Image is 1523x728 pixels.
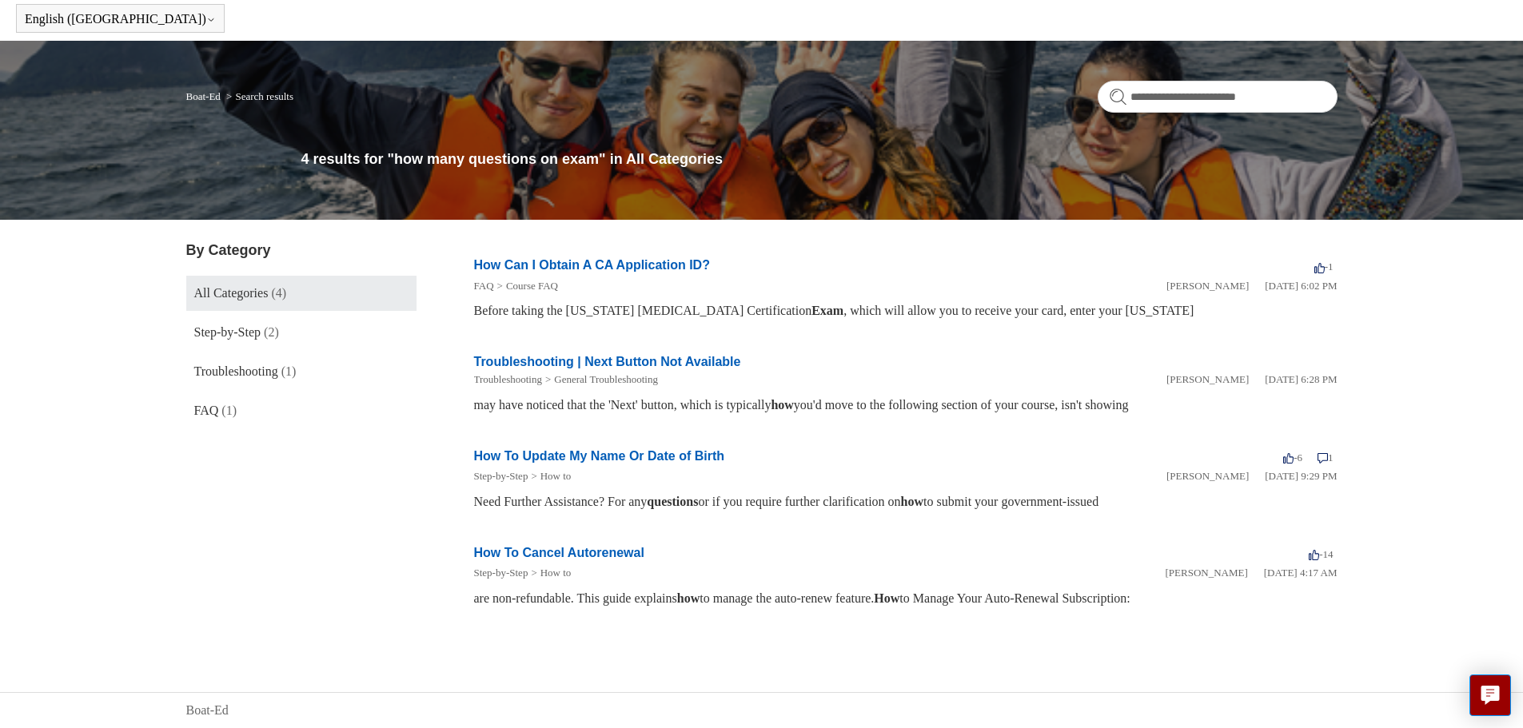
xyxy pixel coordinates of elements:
div: Need Further Assistance? For any or if you require further clarification on to submit your govern... [474,492,1338,511]
em: How [874,591,899,605]
li: [PERSON_NAME] [1165,565,1247,581]
a: FAQ (1) [186,393,417,428]
input: Search [1098,81,1338,113]
span: (1) [221,404,237,417]
li: [PERSON_NAME] [1166,278,1249,294]
span: -1 [1314,261,1334,273]
em: Exam [811,304,843,317]
li: How to [528,565,571,581]
time: 03/15/2022, 21:29 [1265,470,1337,482]
a: Troubleshooting (1) [186,354,417,389]
a: How to [540,567,572,579]
a: FAQ [474,280,494,292]
a: General Troubleshooting [554,373,658,385]
span: (1) [281,364,297,378]
li: Step-by-Step [474,565,528,581]
em: how [771,398,793,412]
button: Live chat [1469,674,1511,716]
a: Boat-Ed [186,90,221,102]
a: How To Update My Name Or Date of Birth [474,449,725,463]
button: English ([GEOGRAPHIC_DATA]) [25,12,216,26]
time: 03/16/2022, 04:17 [1264,567,1338,579]
em: questions [647,495,698,508]
a: Boat-Ed [186,701,229,720]
a: Troubleshooting [474,373,542,385]
span: FAQ [194,404,219,417]
span: Step-by-Step [194,325,261,339]
time: 01/05/2024, 18:28 [1265,373,1337,385]
div: are non-refundable. This guide explains to manage the auto-renew feature. to Manage Your Auto-Ren... [474,589,1338,608]
div: Before taking the [US_STATE] [MEDICAL_DATA] Certification , which will allow you to receive your ... [474,301,1338,320]
em: how [901,495,923,508]
span: (2) [264,325,279,339]
span: All Categories [194,286,269,300]
li: [PERSON_NAME] [1166,372,1249,388]
span: (4) [271,286,286,300]
li: Course FAQ [494,278,558,294]
li: [PERSON_NAME] [1166,468,1249,484]
span: Troubleshooting [194,364,278,378]
span: -14 [1309,548,1333,560]
div: may have noticed that the 'Next' button, which is typically you'd move to the following section o... [474,396,1338,415]
a: How To Cancel Autorenewal [474,546,644,559]
li: Troubleshooting [474,372,542,388]
a: Step-by-Step [474,567,528,579]
li: Search results [223,90,293,102]
li: How to [528,468,571,484]
li: General Troubleshooting [542,372,658,388]
li: FAQ [474,278,494,294]
h3: By Category [186,240,417,261]
a: Step-by-Step [474,470,528,482]
em: how [677,591,700,605]
li: Step-by-Step [474,468,528,484]
a: How Can I Obtain A CA Application ID? [474,258,710,272]
span: -6 [1283,452,1302,463]
a: How to [540,470,572,482]
h1: 4 results for "how many questions on exam" in All Categories [301,149,1338,170]
a: Course FAQ [506,280,558,292]
time: 01/05/2024, 18:02 [1265,280,1337,292]
li: Boat-Ed [186,90,224,102]
a: All Categories (4) [186,276,417,311]
a: Troubleshooting | Next Button Not Available [474,355,741,368]
a: Step-by-Step (2) [186,315,417,350]
span: 1 [1318,452,1334,463]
